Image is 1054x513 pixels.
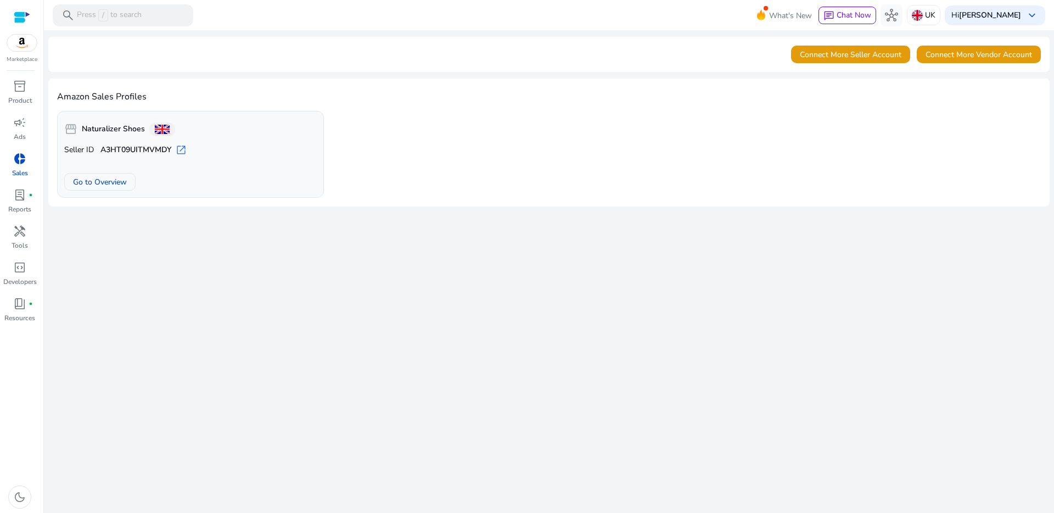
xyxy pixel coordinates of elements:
span: lab_profile [13,188,26,202]
span: Chat Now [837,10,871,20]
p: Product [8,96,32,105]
p: Press to search [77,9,142,21]
button: Connect More Vendor Account [917,46,1041,63]
button: chatChat Now [818,7,876,24]
p: Tools [12,241,28,250]
b: A3HT09UITMVMDY [100,144,171,155]
h4: Amazon Sales Profiles [57,92,1041,102]
p: Reports [8,204,31,214]
span: fiber_manual_record [29,302,33,306]
span: keyboard_arrow_down [1025,9,1039,22]
span: donut_small [13,152,26,165]
span: Go to Overview [73,176,127,188]
p: Developers [3,277,37,287]
span: inventory_2 [13,80,26,93]
span: Connect More Seller Account [800,49,901,60]
span: What's New [769,6,812,25]
button: hub [881,4,902,26]
p: Sales [12,168,28,178]
p: Ads [14,132,26,142]
span: / [98,9,108,21]
p: Marketplace [7,55,37,64]
b: Naturalizer Shoes [82,124,145,135]
span: handyman [13,225,26,238]
span: Connect More Vendor Account [926,49,1032,60]
span: hub [885,9,898,22]
p: UK [925,5,935,25]
span: Seller ID [64,144,94,155]
p: Hi [951,12,1021,19]
span: storefront [64,122,77,136]
b: [PERSON_NAME] [959,10,1021,20]
button: Connect More Seller Account [791,46,910,63]
img: uk.svg [912,10,923,21]
span: fiber_manual_record [29,193,33,197]
p: Resources [4,313,35,323]
span: book_4 [13,297,26,310]
button: Go to Overview [64,173,136,191]
img: amazon.svg [7,35,37,51]
span: open_in_new [176,144,187,155]
span: chat [823,10,834,21]
span: code_blocks [13,261,26,274]
span: dark_mode [13,490,26,504]
span: search [61,9,75,22]
span: campaign [13,116,26,129]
